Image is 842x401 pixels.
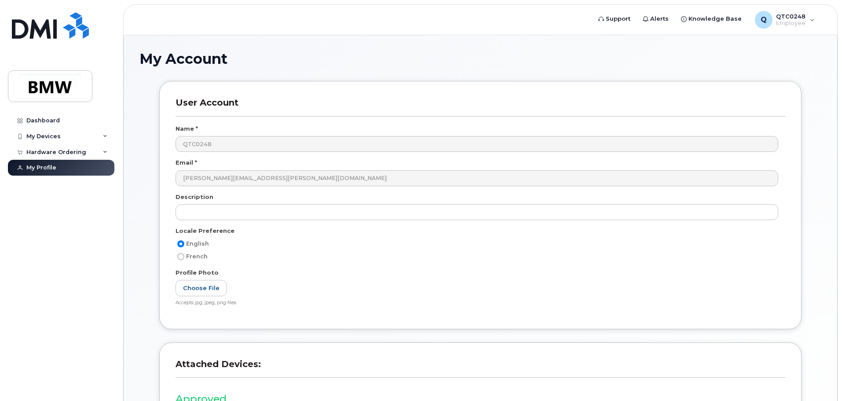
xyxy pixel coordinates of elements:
h3: User Account [176,97,785,116]
input: English [177,240,184,247]
label: Email * [176,158,197,167]
label: Choose File [176,280,227,296]
h1: My Account [139,51,821,66]
label: Profile Photo [176,269,219,277]
span: French [186,253,208,260]
span: English [186,240,209,247]
label: Locale Preference [176,227,234,235]
label: Name * [176,125,198,133]
h3: Attached Devices: [176,359,785,378]
input: French [177,253,184,260]
label: Description [176,193,213,201]
div: Accepts jpg, jpeg, png files [176,300,778,306]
